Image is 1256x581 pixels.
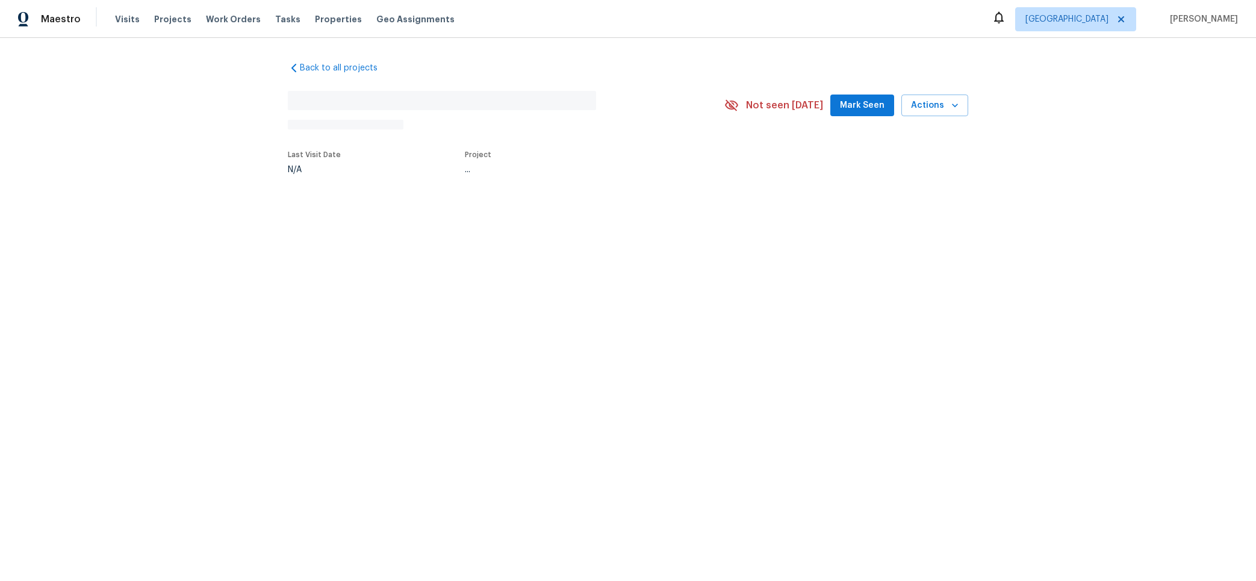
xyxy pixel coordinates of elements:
span: Geo Assignments [376,13,455,25]
span: Projects [154,13,191,25]
span: Last Visit Date [288,151,341,158]
span: Mark Seen [840,98,884,113]
span: Not seen [DATE] [746,99,823,111]
span: Actions [911,98,959,113]
div: ... [465,166,696,174]
span: Properties [315,13,362,25]
span: Maestro [41,13,81,25]
div: N/A [288,166,341,174]
span: Work Orders [206,13,261,25]
button: Actions [901,95,968,117]
span: Visits [115,13,140,25]
span: [GEOGRAPHIC_DATA] [1025,13,1108,25]
span: Tasks [275,15,300,23]
span: Project [465,151,491,158]
button: Mark Seen [830,95,894,117]
a: Back to all projects [288,62,403,74]
span: [PERSON_NAME] [1165,13,1238,25]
